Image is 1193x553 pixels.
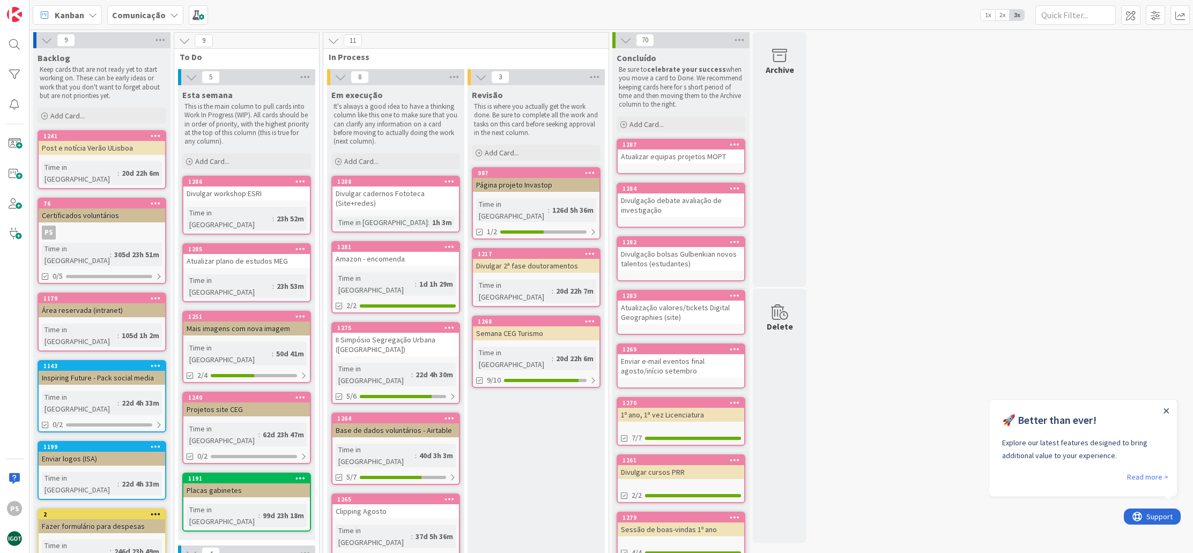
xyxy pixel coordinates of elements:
div: 1283Atualização valores/tickets Digital Geographies (site) [618,291,744,324]
div: Time in [GEOGRAPHIC_DATA] [476,198,548,222]
div: 1251 [183,312,310,322]
div: 1179 [43,295,165,302]
div: 305d 23h 51m [112,249,162,260]
div: Time in [GEOGRAPHIC_DATA] [336,272,415,296]
div: Inspiring Future - Pack social media [39,371,165,385]
div: 1282 [623,238,744,246]
a: 1285Atualizar plano de estudos MEGTime in [GEOGRAPHIC_DATA]:23h 53m [182,243,311,302]
strong: celebrate your success [647,65,726,74]
div: PS [7,501,22,516]
a: 1217Divulgar 2ª fase doutoramentosTime in [GEOGRAPHIC_DATA]:20d 22h 7m [472,248,601,307]
div: 1d 1h 29m [417,278,456,290]
div: Placas gabinetes [183,483,310,497]
div: Time in [GEOGRAPHIC_DATA] [187,423,258,446]
div: 1h 3m [429,216,455,228]
div: 1191Placas gabinetes [183,474,310,497]
span: : [548,204,550,216]
a: 76Certificados voluntáriosPSTime in [GEOGRAPHIC_DATA]:305d 23h 51m0/5 [38,198,166,284]
input: Quick Filter... [1035,5,1116,25]
div: Certificados voluntários [39,208,165,222]
span: 70 [636,34,654,47]
a: 1179Área reservada (intranet)Time in [GEOGRAPHIC_DATA]:105d 1h 2m [38,293,166,352]
div: 76 [39,199,165,208]
span: : [117,330,119,341]
div: 1143 [43,362,165,370]
div: PS [42,226,56,240]
div: Clipping Agosto [332,504,459,518]
div: 1269Enviar e-mail eventos final agosto/início setembro [618,345,744,378]
div: 1288 [332,177,459,186]
div: 1275 [337,324,459,332]
div: 1281Amazon - encomenda [332,242,459,266]
span: 5/7 [346,472,357,483]
span: : [272,348,273,360]
div: Time in [GEOGRAPHIC_DATA] [42,391,117,415]
span: Add Card... [195,156,229,166]
div: 1261 [623,457,744,464]
span: Em execução [331,89,383,100]
div: 1283 [618,291,744,301]
div: 1179Área reservada (intranet) [39,294,165,317]
a: 1264Base de dados voluntários - AirtableTime in [GEOGRAPHIC_DATA]:40d 3h 3m5/7 [331,413,460,485]
span: 3 [491,71,509,84]
div: 1265Clipping Agosto [332,495,459,518]
span: : [411,369,413,380]
div: 50d 41m [273,348,307,360]
div: Amazon - encomenda [332,252,459,266]
div: 987 [473,168,599,178]
span: : [117,167,119,179]
div: 1143 [39,361,165,371]
a: 1240Projetos site CEGTime in [GEOGRAPHIC_DATA]:62d 23h 47m0/2 [182,392,311,464]
div: 22d 4h 30m [413,369,456,380]
span: : [415,450,417,461]
div: 1275 [332,323,459,333]
div: Delete [767,320,793,333]
div: 20d 22h 7m [553,285,596,297]
div: 40d 3h 3m [417,450,456,461]
div: PS [39,226,165,240]
div: 987 [478,169,599,177]
div: 1265 [337,496,459,503]
div: 1240 [183,393,310,402]
div: Página projeto Invastop [473,178,599,192]
div: 1261Divulgar cursos PRR [618,455,744,479]
div: 76Certificados voluntários [39,199,165,222]
div: Atualizar plano de estudos MEG [183,254,310,268]
a: 1275II Simpósio Segregação Urbana ([GEOGRAPHIC_DATA])Time in [GEOGRAPHIC_DATA]:22d 4h 30m5/6 [331,322,460,404]
div: Divulgar 2ª fase doutoramentos [473,259,599,273]
div: 1270 [623,399,744,407]
div: 987Página projeto Invastop [473,168,599,192]
div: 23h 53m [274,280,307,292]
span: : [415,278,417,290]
a: 1269Enviar e-mail eventos final agosto/início setembro [617,343,745,388]
div: 1240 [188,394,310,401]
div: Time in [GEOGRAPHIC_DATA] [336,525,411,548]
div: Sessão de boas-vindas 1º ano [618,522,744,536]
div: 1º ano, 1ª vez Licenciatura [618,408,744,422]
div: Atualizar equipas projetos MOPT [618,150,744,163]
div: Divulgar cursos PRR [618,465,744,479]
div: Projetos site CEG [183,402,310,416]
div: 1240Projetos site CEG [183,393,310,416]
div: 1217 [473,249,599,259]
div: 105d 1h 2m [119,330,162,341]
div: II Simpósio Segregação Urbana ([GEOGRAPHIC_DATA]) [332,333,459,356]
span: 8 [351,71,369,84]
div: 1143Inspiring Future - Pack social media [39,361,165,385]
div: 1264 [332,414,459,423]
p: This is where you actually get the work done. Be sure to complete all the work and tasks on this ... [474,102,598,137]
div: 76 [43,200,165,207]
p: Keep cards that are not ready yet to start working on. These can be early ideas or work that you ... [40,65,164,100]
div: 99d 23h 18m [260,510,307,521]
div: 1286 [183,177,310,186]
span: : [258,510,260,521]
div: 1275II Simpósio Segregação Urbana ([GEOGRAPHIC_DATA]) [332,323,459,356]
span: Support [23,2,49,14]
div: 1191 [188,475,310,482]
div: 1281 [337,243,459,251]
div: 1241 [39,131,165,141]
span: Add Card... [344,156,379,166]
div: Área reservada (intranet) [39,303,165,317]
a: 1283Atualização valores/tickets Digital Geographies (site) [617,290,745,335]
div: 23h 52m [274,213,307,225]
